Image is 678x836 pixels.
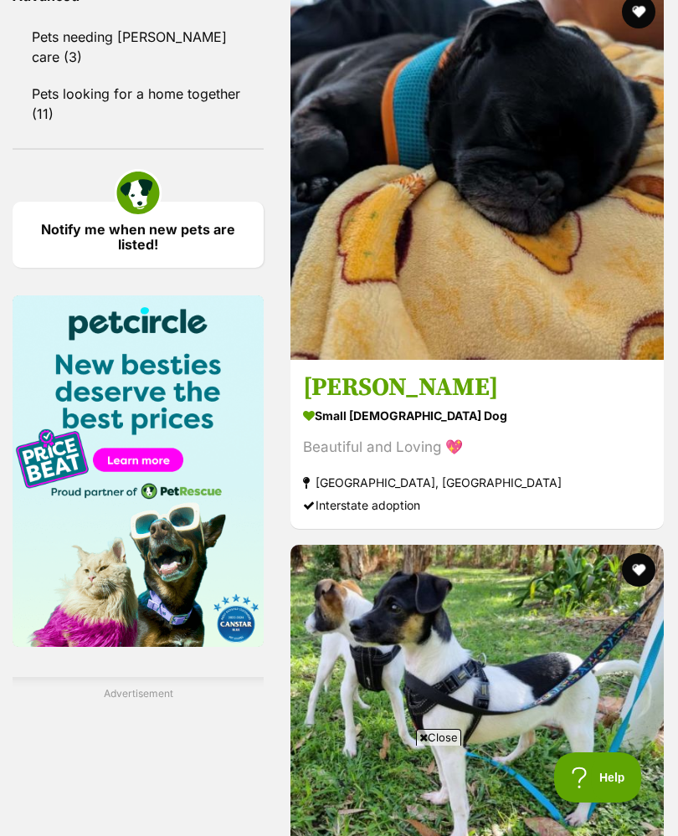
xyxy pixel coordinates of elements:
[554,752,645,803] iframe: Help Scout Beacon - Open
[303,494,651,516] div: Interstate adoption
[290,359,664,529] a: [PERSON_NAME] small [DEMOGRAPHIC_DATA] Dog Beautiful and Loving 💖 [GEOGRAPHIC_DATA], [GEOGRAPHIC_...
[34,752,644,828] iframe: Advertisement
[13,295,264,647] img: Pet Circle promo banner
[303,372,651,403] h3: [PERSON_NAME]
[13,76,264,131] a: Pets looking for a home together (11)
[303,403,651,428] strong: small [DEMOGRAPHIC_DATA] Dog
[13,19,264,74] a: Pets needing [PERSON_NAME] care (3)
[13,202,264,268] a: Notify me when new pets are listed!
[303,436,651,459] div: Beautiful and Loving 💖
[622,553,655,587] button: favourite
[416,729,461,746] span: Close
[303,471,651,494] strong: [GEOGRAPHIC_DATA], [GEOGRAPHIC_DATA]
